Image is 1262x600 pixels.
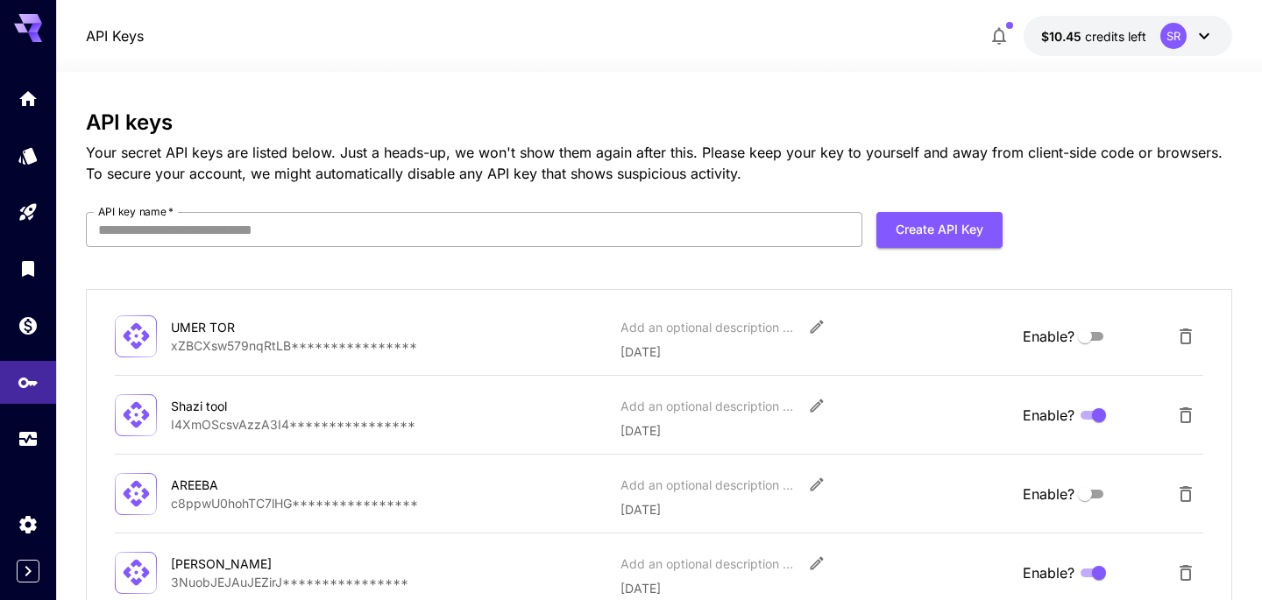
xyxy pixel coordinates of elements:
div: Add an optional description or comment [620,318,796,336]
button: Create API Key [876,212,1003,248]
a: API Keys [86,25,144,46]
div: Add an optional description or comment [620,397,796,415]
button: Edit [801,547,833,579]
span: credits left [1085,29,1146,44]
div: [PERSON_NAME] [171,554,346,573]
button: Delete API Key [1168,398,1203,433]
p: [DATE] [620,579,1009,597]
span: $10.45 [1041,29,1085,44]
button: Edit [801,390,833,421]
div: Models [18,145,39,166]
button: Delete API Key [1168,319,1203,354]
p: Your secret API keys are listed below. Just a heads-up, we won't show them again after this. Plea... [86,142,1231,184]
button: Delete API Key [1168,555,1203,590]
div: $10.4477 [1041,27,1146,46]
div: Settings [18,513,39,535]
div: Home [18,88,39,109]
div: Shazi tool [171,397,346,415]
div: Add an optional description or comment [620,554,796,573]
span: Enable? [1023,562,1074,583]
p: [DATE] [620,421,1009,440]
div: Playground [18,201,39,223]
span: Enable? [1023,484,1074,505]
div: Library [18,258,39,279]
div: Wallet [18,314,39,336]
h3: API keys [86,110,1231,135]
button: Expand sidebar [17,560,39,582]
span: Enable? [1023,405,1074,426]
div: Add an optional description or comment [620,476,796,494]
button: $10.4477SR [1024,16,1232,56]
button: Edit [801,311,833,342]
button: Delete API Key [1168,476,1203,512]
div: Usage [18,428,39,450]
nav: breadcrumb [86,25,144,46]
span: Enable? [1023,326,1074,347]
p: [DATE] [620,500,1009,519]
div: UMER TOR [171,318,346,336]
div: SR [1160,23,1187,49]
button: Edit [801,469,833,500]
label: API key name [98,204,174,219]
p: [DATE] [620,342,1009,361]
div: API Keys [18,366,39,388]
div: AREEBA [171,476,346,494]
